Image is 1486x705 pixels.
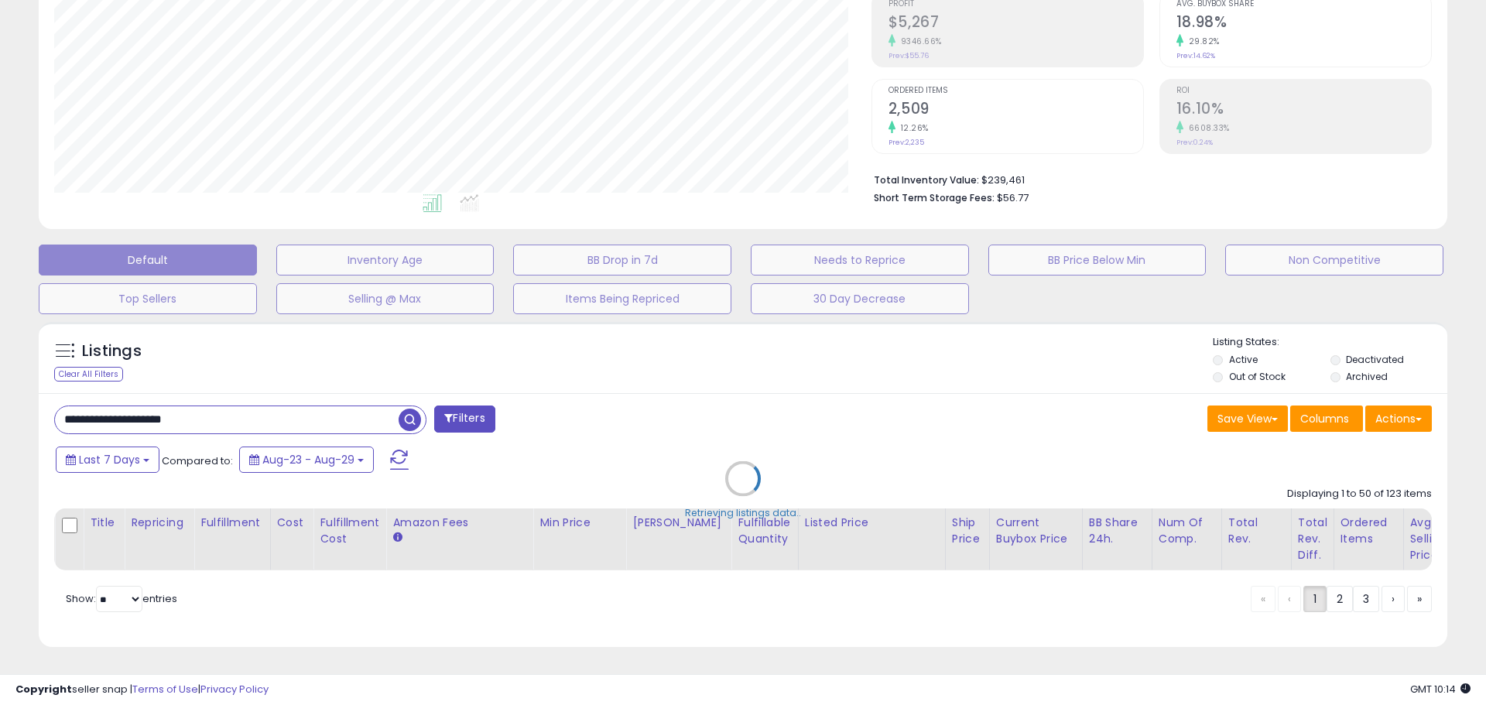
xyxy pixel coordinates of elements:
span: ROI [1176,87,1431,95]
h2: $5,267 [889,13,1143,34]
strong: Copyright [15,682,72,696]
small: Prev: 2,235 [889,138,924,147]
div: seller snap | | [15,683,269,697]
span: Ordered Items [889,87,1143,95]
small: 12.26% [895,122,929,134]
small: 29.82% [1183,36,1220,47]
h2: 2,509 [889,100,1143,121]
small: 9346.66% [895,36,942,47]
h2: 16.10% [1176,100,1431,121]
a: Privacy Policy [200,682,269,696]
small: Prev: 0.24% [1176,138,1213,147]
button: Top Sellers [39,283,257,314]
span: $56.77 [997,190,1029,205]
h2: 18.98% [1176,13,1431,34]
button: Items Being Repriced [513,283,731,314]
button: Selling @ Max [276,283,495,314]
b: Short Term Storage Fees: [874,191,995,204]
button: Non Competitive [1225,245,1443,275]
button: BB Price Below Min [988,245,1207,275]
div: Retrieving listings data.. [685,505,801,519]
button: Default [39,245,257,275]
small: Prev: $55.76 [889,51,929,60]
b: Total Inventory Value: [874,173,979,187]
small: Prev: 14.62% [1176,51,1215,60]
button: 30 Day Decrease [751,283,969,314]
span: 2025-09-6 10:14 GMT [1410,682,1471,696]
button: BB Drop in 7d [513,245,731,275]
small: 6608.33% [1183,122,1230,134]
li: $239,461 [874,169,1420,188]
a: Terms of Use [132,682,198,696]
button: Inventory Age [276,245,495,275]
button: Needs to Reprice [751,245,969,275]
